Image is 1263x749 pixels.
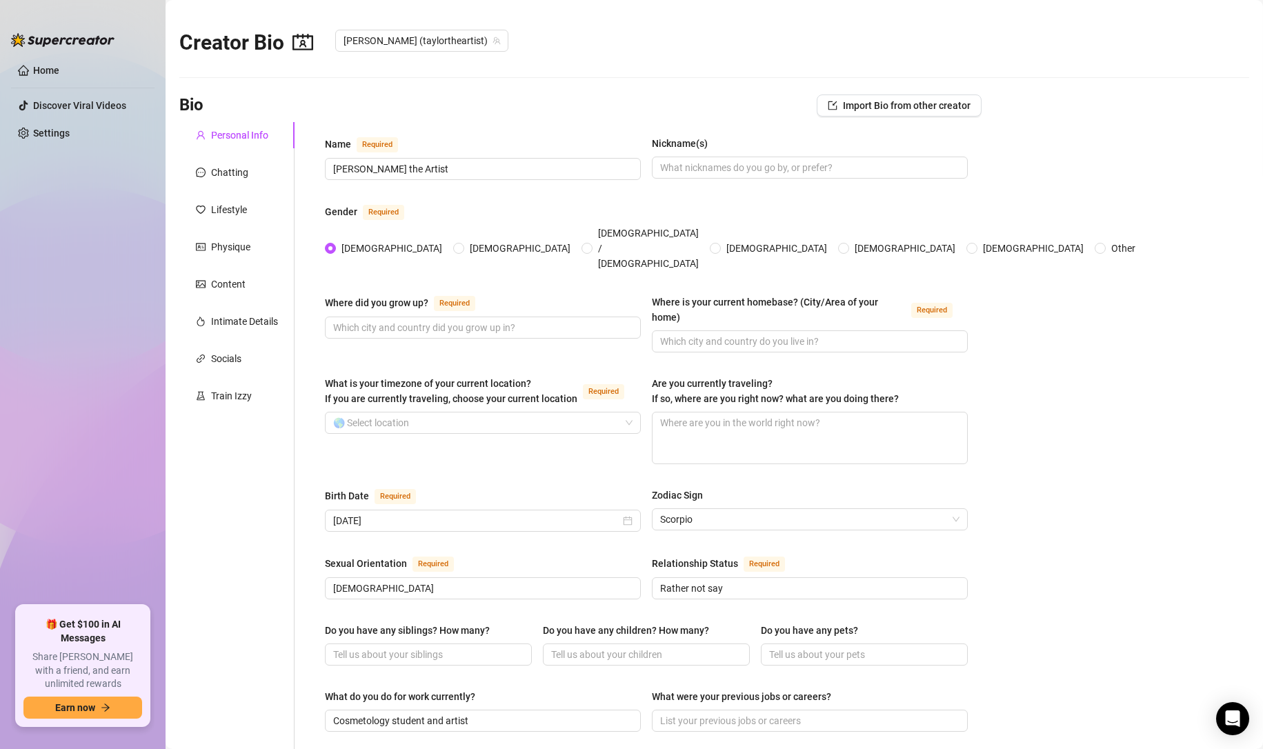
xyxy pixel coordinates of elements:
[660,581,957,596] input: Relationship Status
[849,241,961,256] span: [DEMOGRAPHIC_DATA]
[325,488,431,504] label: Birth Date
[375,489,416,504] span: Required
[325,294,490,311] label: Where did you grow up?
[211,128,268,143] div: Personal Info
[333,161,630,177] input: Name
[652,556,738,571] div: Relationship Status
[211,351,241,366] div: Socials
[336,241,448,256] span: [DEMOGRAPHIC_DATA]
[11,33,115,47] img: logo-BBDzfeDw.svg
[911,303,953,318] span: Required
[652,488,703,503] div: Zodiac Sign
[333,320,630,335] input: Where did you grow up?
[292,32,313,52] span: contacts
[333,647,521,662] input: Do you have any siblings? How many?
[55,702,95,713] span: Earn now
[761,623,868,638] label: Do you have any pets?
[325,203,419,220] label: Gender
[211,165,248,180] div: Chatting
[325,137,351,152] div: Name
[660,160,957,175] input: Nickname(s)
[23,618,142,645] span: 🎁 Get $100 in AI Messages
[333,713,630,728] input: What do you do for work currently?
[325,689,485,704] label: What do you do for work currently?
[33,128,70,139] a: Settings
[652,136,717,151] label: Nickname(s)
[344,30,500,51] span: Taylor (taylortheartist)
[769,647,957,662] input: Do you have any pets?
[652,136,708,151] div: Nickname(s)
[652,378,899,404] span: Are you currently traveling? If so, where are you right now? what are you doing there?
[493,37,501,45] span: team
[325,136,413,152] label: Name
[325,204,357,219] div: Gender
[325,488,369,503] div: Birth Date
[357,137,398,152] span: Required
[551,647,739,662] input: Do you have any children? How many?
[464,241,576,256] span: [DEMOGRAPHIC_DATA]
[211,239,250,254] div: Physique
[325,689,475,704] div: What do you do for work currently?
[211,277,246,292] div: Content
[817,94,982,117] button: Import Bio from other creator
[211,314,278,329] div: Intimate Details
[325,295,428,310] div: Where did you grow up?
[652,689,831,704] div: What were your previous jobs or careers?
[325,556,407,571] div: Sexual Orientation
[652,689,841,704] label: What were your previous jobs or careers?
[325,623,490,638] div: Do you have any siblings? How many?
[196,354,206,363] span: link
[843,100,971,111] span: Import Bio from other creator
[721,241,833,256] span: [DEMOGRAPHIC_DATA]
[744,557,785,572] span: Required
[363,205,404,220] span: Required
[196,205,206,214] span: heart
[583,384,624,399] span: Required
[196,391,206,401] span: experiment
[196,168,206,177] span: message
[179,94,203,117] h3: Bio
[333,581,630,596] input: Sexual Orientation
[101,703,110,712] span: arrow-right
[434,296,475,311] span: Required
[23,697,142,719] button: Earn nowarrow-right
[761,623,858,638] div: Do you have any pets?
[211,388,252,403] div: Train Izzy
[179,30,313,56] h2: Creator Bio
[325,555,469,572] label: Sexual Orientation
[33,65,59,76] a: Home
[652,555,800,572] label: Relationship Status
[660,713,957,728] input: What were your previous jobs or careers?
[977,241,1089,256] span: [DEMOGRAPHIC_DATA]
[593,226,704,271] span: [DEMOGRAPHIC_DATA] / [DEMOGRAPHIC_DATA]
[543,623,709,638] div: Do you have any children? How many?
[652,488,713,503] label: Zodiac Sign
[1106,241,1141,256] span: Other
[652,294,906,325] div: Where is your current homebase? (City/Area of your home)
[660,509,959,530] span: Scorpio
[828,101,837,110] span: import
[196,279,206,289] span: picture
[211,202,247,217] div: Lifestyle
[196,317,206,326] span: fire
[543,623,719,638] label: Do you have any children? How many?
[1216,702,1249,735] div: Open Intercom Messenger
[33,100,126,111] a: Discover Viral Videos
[652,294,968,325] label: Where is your current homebase? (City/Area of your home)
[660,334,957,349] input: Where is your current homebase? (City/Area of your home)
[325,623,499,638] label: Do you have any siblings? How many?
[333,513,620,528] input: Birth Date
[196,242,206,252] span: idcard
[412,557,454,572] span: Required
[325,378,577,404] span: What is your timezone of your current location? If you are currently traveling, choose your curre...
[196,130,206,140] span: user
[23,650,142,691] span: Share [PERSON_NAME] with a friend, and earn unlimited rewards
